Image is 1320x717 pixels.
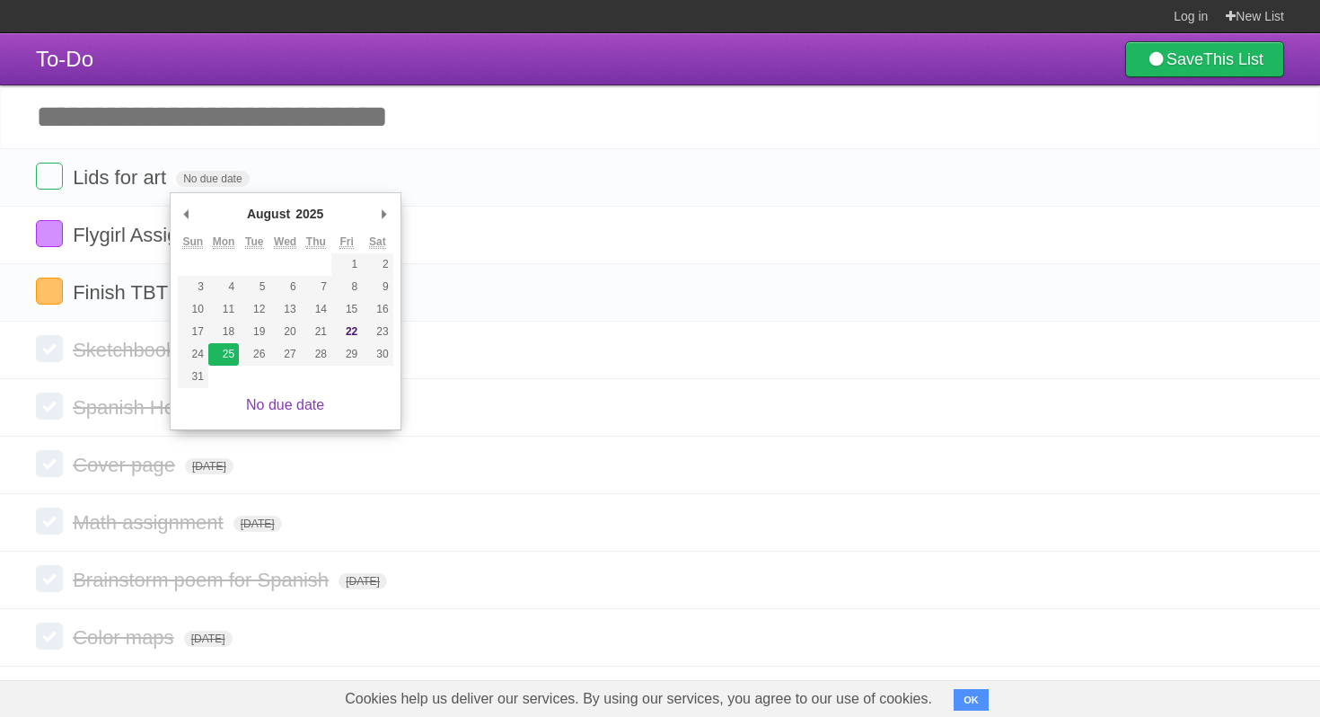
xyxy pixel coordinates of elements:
button: 8 [331,276,362,298]
button: 6 [269,276,300,298]
span: [DATE] [184,631,233,647]
button: 24 [178,343,208,366]
span: Sketchbook Prompt [73,339,250,361]
button: 3 [178,276,208,298]
span: Brainstorm poem for Spanish [73,569,333,591]
span: Math assignment [73,511,228,534]
label: Done [36,565,63,592]
span: Cover page [73,454,180,476]
span: Lids for art [73,166,171,189]
button: 21 [301,321,331,343]
span: Color maps [73,626,178,649]
button: 9 [362,276,392,298]
button: 4 [208,276,239,298]
button: 18 [208,321,239,343]
label: Done [36,220,63,247]
span: Cookies help us deliver our services. By using our services, you agree to our use of cookies. [327,681,950,717]
button: 2 [362,253,392,276]
abbr: Sunday [182,235,203,249]
span: No due date [176,171,249,187]
button: 16 [362,298,392,321]
label: Done [36,508,63,535]
button: 12 [239,298,269,321]
span: Spanish Homework [73,396,249,419]
button: Previous Month [178,200,196,227]
div: August [244,200,293,227]
span: [DATE] [233,516,282,532]
button: OK [954,689,989,711]
button: 27 [269,343,300,366]
label: Done [36,450,63,477]
button: 15 [331,298,362,321]
button: 14 [301,298,331,321]
button: 30 [362,343,392,366]
button: 23 [362,321,392,343]
span: Finish TBT Blackout Poetry [73,281,316,304]
label: Done [36,335,63,362]
button: 11 [208,298,239,321]
button: 20 [269,321,300,343]
a: SaveThis List [1125,41,1284,77]
abbr: Tuesday [245,235,263,249]
button: 25 [208,343,239,366]
button: 1 [331,253,362,276]
abbr: Monday [213,235,235,249]
label: Done [36,393,63,420]
button: 19 [239,321,269,343]
button: 26 [239,343,269,366]
abbr: Wednesday [274,235,296,249]
span: [DATE] [185,458,233,474]
button: 7 [301,276,331,298]
abbr: Thursday [306,235,326,249]
button: Next Month [375,200,393,227]
abbr: Friday [339,235,353,249]
label: Done [36,278,63,305]
button: 28 [301,343,331,366]
label: Done [36,163,63,190]
button: 5 [239,276,269,298]
div: 2025 [293,200,326,227]
b: This List [1203,50,1263,68]
button: 29 [331,343,362,366]
button: 22 [331,321,362,343]
span: To-Do [36,47,93,71]
span: [DATE] [339,573,387,589]
button: 31 [178,366,208,388]
a: No due date [246,397,324,412]
button: 17 [178,321,208,343]
span: Flygirl Assignment [73,224,238,246]
abbr: Saturday [369,235,386,249]
button: 10 [178,298,208,321]
label: Done [36,623,63,650]
button: 13 [269,298,300,321]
